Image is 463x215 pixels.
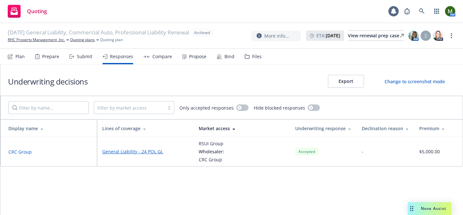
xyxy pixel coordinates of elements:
span: Quoting [27,9,47,14]
a: Quoting [5,2,50,20]
div: CRC Group [199,156,224,163]
a: Search [415,5,428,18]
a: Report a Bug [401,5,413,18]
a: Quoting plans [70,37,95,43]
a: General Liability - 24 POL GL [102,148,188,155]
div: Responses [110,54,133,59]
span: Nova Assist [421,206,446,211]
span: More info... [264,32,289,39]
div: $5,000.00 [419,148,440,155]
div: Bind [224,54,234,59]
div: Change to screenshot mode [385,78,445,85]
a: View renewal prep case [348,31,404,41]
strong: [DATE] [326,32,340,39]
button: Export [328,75,364,88]
div: Drag to move [408,202,416,215]
div: Propose [189,54,206,59]
div: RSUI Group [199,140,224,147]
img: photo [445,6,455,16]
div: Display name [8,125,92,132]
div: Premium [419,125,457,132]
span: Hide blocked responses [254,104,305,111]
a: RHC Property Management, Inc. [8,37,65,43]
div: Accepted [295,148,318,156]
button: CRC Group [8,148,32,155]
button: More info... [251,31,301,41]
a: Switch app [430,5,443,18]
div: Wholesaler: [199,148,224,155]
div: - [362,148,363,155]
div: Lines of coverage [102,125,188,132]
div: Underwriting response [295,125,351,132]
div: Prepare [42,54,59,59]
div: Market access [199,125,285,132]
div: Plan [15,54,25,59]
span: [DATE] General Liability, Commercial Auto, Professional Liability Renewal [8,29,189,37]
span: ETA : [316,32,340,39]
span: Archived [194,30,210,36]
input: Filter by name... [8,101,89,114]
span: Quoting plan [100,37,123,43]
button: Nova Assist [408,202,451,215]
div: Declination reason [362,125,409,132]
a: more [448,32,455,40]
div: Submit [77,54,92,59]
h1: Underwriting decisions [8,76,87,87]
div: Files [252,54,262,59]
div: Compare [152,54,172,59]
button: Change to screenshot mode [374,75,455,88]
span: Only accepted responses [179,104,234,111]
img: photo [408,31,419,41]
img: photo [433,31,443,41]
